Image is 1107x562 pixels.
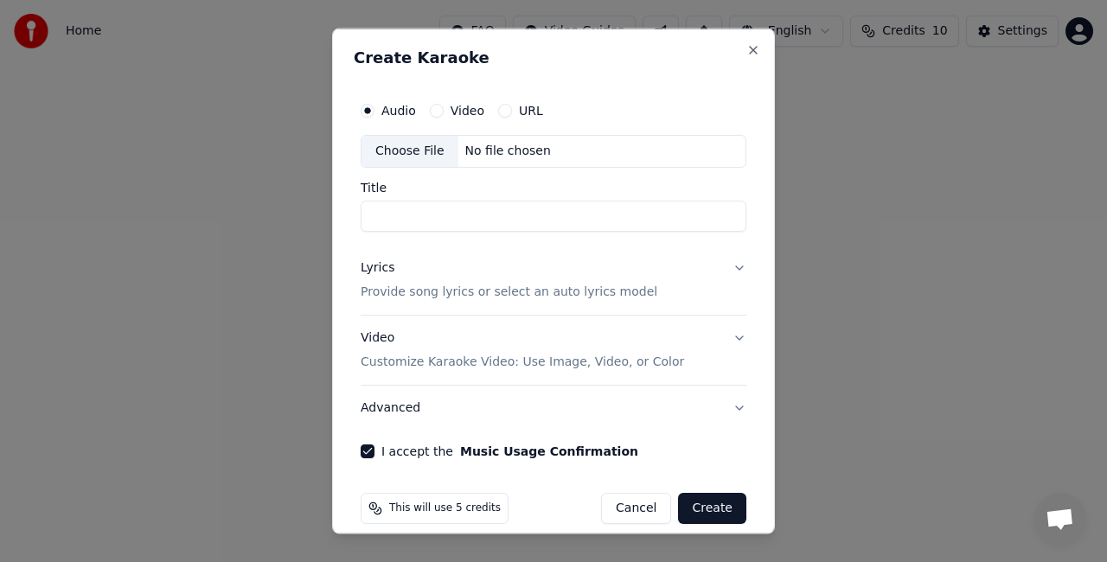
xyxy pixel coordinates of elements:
p: Customize Karaoke Video: Use Image, Video, or Color [361,353,684,370]
h2: Create Karaoke [354,50,753,66]
button: LyricsProvide song lyrics or select an auto lyrics model [361,245,746,314]
button: Cancel [601,492,671,523]
div: No file chosen [458,143,558,160]
button: I accept the [460,444,638,457]
button: VideoCustomize Karaoke Video: Use Image, Video, or Color [361,315,746,384]
button: Create [678,492,746,523]
label: I accept the [381,444,638,457]
div: Lyrics [361,259,394,276]
label: URL [519,105,543,117]
button: Advanced [361,385,746,430]
div: Choose File [362,136,458,167]
p: Provide song lyrics or select an auto lyrics model [361,283,657,300]
label: Audio [381,105,416,117]
label: Title [361,181,746,193]
label: Video [451,105,484,117]
div: Video [361,329,684,370]
span: This will use 5 credits [389,501,501,514]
